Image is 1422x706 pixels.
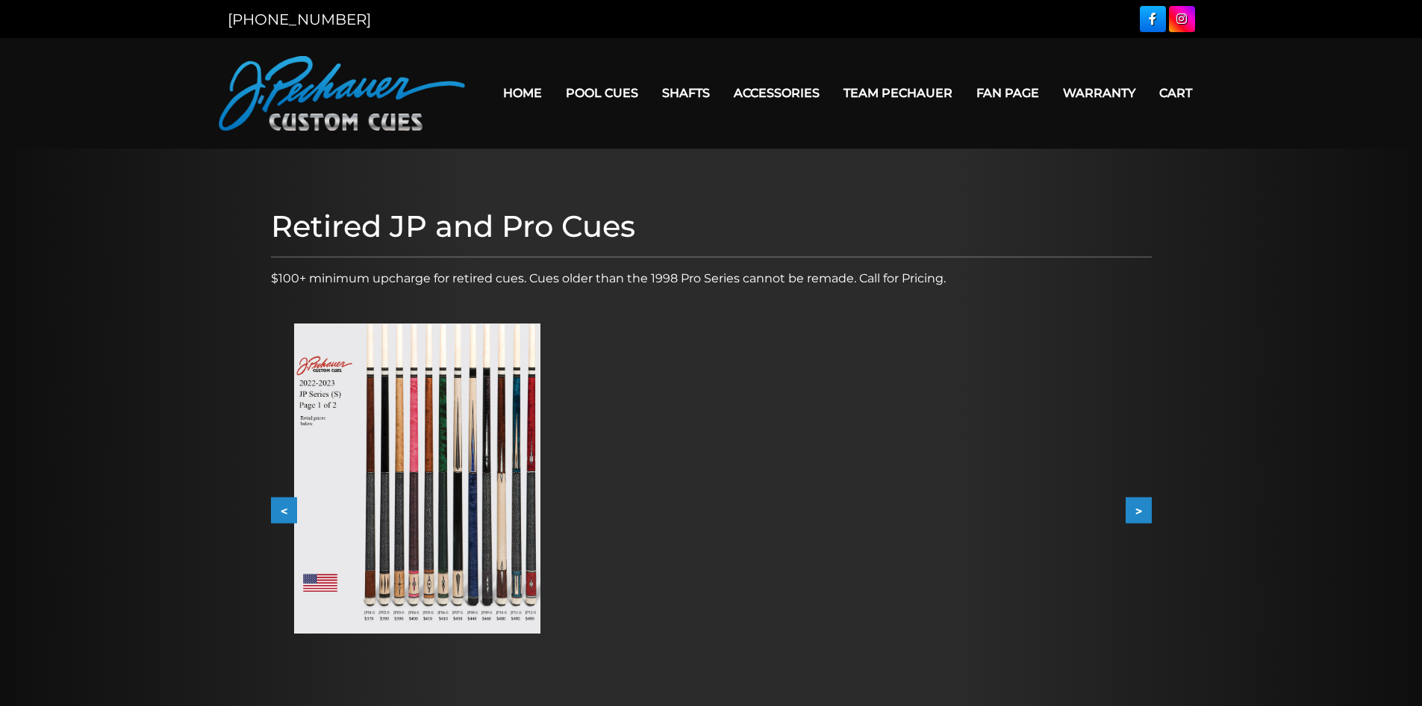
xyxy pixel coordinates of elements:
a: [PHONE_NUMBER] [228,10,371,28]
p: $100+ minimum upcharge for retired cues. Cues older than the 1998 Pro Series cannot be remade. Ca... [271,270,1152,288]
a: Team Pechauer [832,74,964,112]
button: < [271,498,297,524]
a: Cart [1147,74,1204,112]
a: Home [491,74,554,112]
a: Warranty [1051,74,1147,112]
a: Accessories [722,74,832,112]
a: Fan Page [964,74,1051,112]
a: Pool Cues [554,74,650,112]
img: Pechauer Custom Cues [219,56,465,131]
h1: Retired JP and Pro Cues [271,208,1152,244]
button: > [1126,498,1152,524]
a: Shafts [650,74,722,112]
div: Carousel Navigation [271,498,1152,524]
